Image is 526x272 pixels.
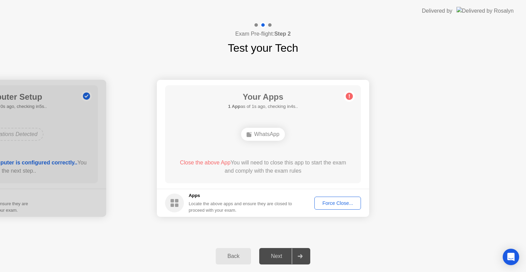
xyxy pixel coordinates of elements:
button: Next [259,248,310,264]
h5: as of 1s ago, checking in4s.. [228,103,298,110]
div: WhatsApp [241,128,285,141]
b: 1 App [228,104,240,109]
button: Back [216,248,251,264]
b: Step 2 [274,31,291,37]
div: Next [261,253,292,259]
div: Force Close... [317,200,359,206]
div: You will need to close this app to start the exam and comply with the exam rules [175,159,351,175]
div: Back [218,253,249,259]
h1: Test your Tech [228,40,298,56]
div: Delivered by [422,7,452,15]
img: Delivered by Rosalyn [456,7,514,15]
button: Force Close... [314,197,361,210]
div: Open Intercom Messenger [503,249,519,265]
span: Close the above App [180,160,230,165]
h4: Exam Pre-flight: [235,30,291,38]
h5: Apps [189,192,292,199]
h1: Your Apps [228,91,298,103]
div: Locate the above apps and ensure they are closed to proceed with your exam. [189,200,292,213]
